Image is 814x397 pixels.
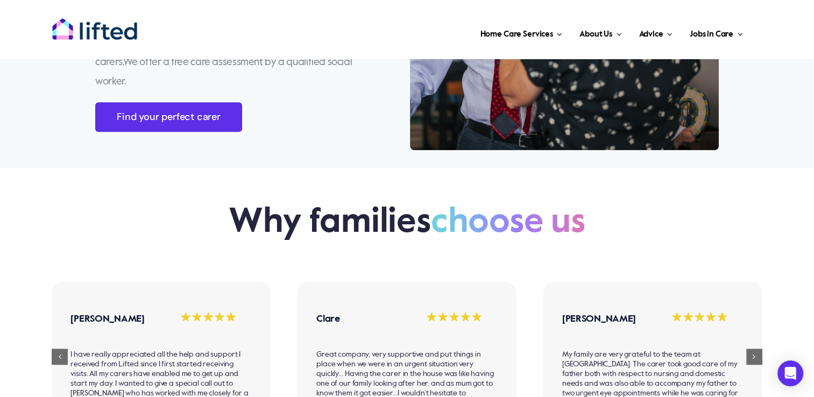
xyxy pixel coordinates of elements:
nav: Main Menu [173,16,746,48]
span: Jobs in Care [690,26,733,43]
div: Open Intercom Messenger [777,360,803,386]
div: Next slide [746,349,762,365]
a: Home Care Services [477,16,566,48]
h4: [PERSON_NAME] [70,313,158,326]
a: Jobs in Care [686,16,746,48]
a: lifted-logo [52,18,138,29]
img: 5 Star [180,311,237,323]
a: Advice [635,16,675,48]
p: Handpick from our committed, skilled and proactive carers. [95,33,356,91]
a: Find your perfect carer [95,102,242,132]
h4: Clare [316,313,404,326]
div: Previous slide [52,349,68,365]
span: Find your perfect carer [117,111,221,123]
h2: Why families [229,202,585,243]
span: choose us [431,202,585,243]
span: Advice [639,26,663,43]
img: 5 Star [671,311,728,323]
span: Home Care Services [480,26,553,43]
img: 5 Star [426,311,482,323]
a: About Us [576,16,625,48]
span: About Us [579,26,612,43]
h4: [PERSON_NAME] [562,313,649,326]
